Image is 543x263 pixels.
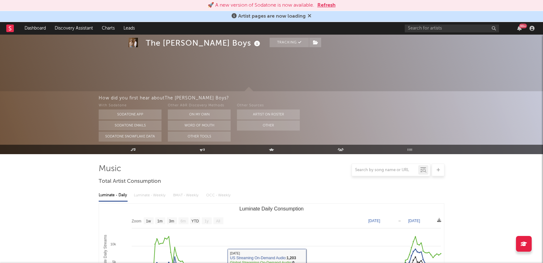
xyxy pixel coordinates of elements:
a: Charts [97,22,119,35]
span: Dismiss [308,14,311,19]
button: Sodatone App [99,109,162,120]
button: Other Tools [168,131,231,142]
div: Other A&R Discovery Methods [168,102,231,109]
text: Zoom [132,219,141,223]
text: [DATE] [368,219,380,223]
text: 10k [110,242,116,246]
button: Word Of Mouth [168,120,231,131]
text: 3m [169,219,174,223]
div: With Sodatone [99,102,162,109]
button: Sodatone Emails [99,120,162,131]
text: YTD [191,219,199,223]
button: Tracking [270,38,309,47]
button: On My Own [168,109,231,120]
text: 1w [146,219,151,223]
span: Artist pages are now loading [238,14,306,19]
text: 6m [181,219,186,223]
a: Leads [119,22,139,35]
button: Artist on Roster [237,109,300,120]
text: All [216,219,220,223]
button: Other [237,120,300,131]
a: Dashboard [20,22,50,35]
div: 99 + [519,24,527,28]
span: Total Artist Consumption [99,178,161,185]
div: How did you first hear about The [PERSON_NAME] Boys ? [99,94,543,102]
text: Luminate Daily Consumption [239,206,304,211]
div: Other Sources [237,102,300,109]
div: Luminate - Daily [99,190,128,201]
text: → [398,219,401,223]
a: Discovery Assistant [50,22,97,35]
button: 99+ [517,26,522,31]
button: Sodatone Snowflake Data [99,131,162,142]
div: The [PERSON_NAME] Boys [146,38,262,48]
div: 🚀 A new version of Sodatone is now available. [208,2,314,9]
text: [DATE] [408,219,420,223]
button: Refresh [317,2,336,9]
input: Search by song name or URL [352,168,418,173]
text: 1m [157,219,163,223]
input: Search for artists [405,25,499,32]
text: 1y [205,219,209,223]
